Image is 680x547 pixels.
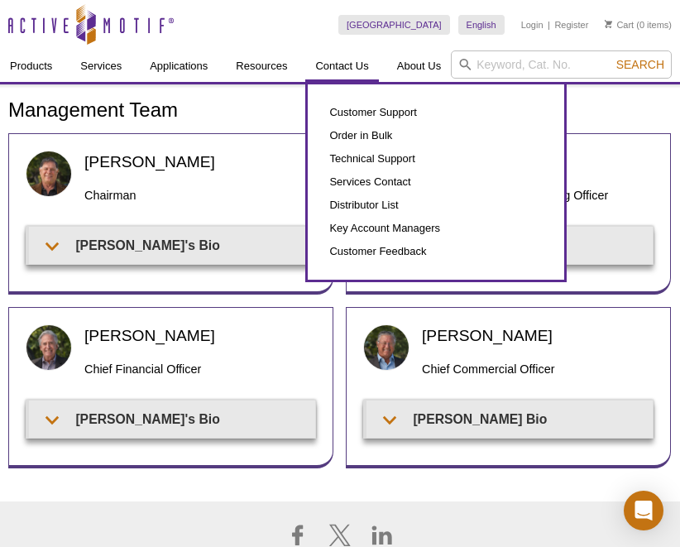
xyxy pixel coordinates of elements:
[324,124,548,147] a: Order in Bulk
[84,359,316,379] h3: Chief Financial Officer
[422,359,654,379] h3: Chief Commercial Officer
[324,170,548,194] a: Services Contact
[84,324,316,347] h2: [PERSON_NAME]
[605,15,672,35] li: (0 items)
[366,401,653,438] summary: [PERSON_NAME] Bio
[26,151,72,197] img: Joe Fernandez headshot
[458,15,505,35] a: English
[84,185,316,205] h3: Chairman
[363,324,409,371] img: Fritz Eibel headshot
[605,20,612,28] img: Your Cart
[422,324,654,347] h2: [PERSON_NAME]
[324,217,548,240] a: Key Account Managers
[554,19,588,31] a: Register
[338,15,450,35] a: [GEOGRAPHIC_DATA]
[624,491,663,530] div: Open Intercom Messenger
[324,194,548,217] a: Distributor List
[324,240,548,263] a: Customer Feedback
[451,50,672,79] input: Keyword, Cat. No.
[387,50,451,82] a: About Us
[548,15,550,35] li: |
[29,401,315,438] summary: [PERSON_NAME]'s Bio
[8,99,672,123] h1: Management Team
[305,50,378,82] a: Contact Us
[521,19,544,31] a: Login
[26,324,72,371] img: Patrick Yount headshot
[140,50,218,82] a: Applications
[70,50,132,82] a: Services
[29,227,315,264] summary: [PERSON_NAME]'s Bio
[226,50,297,82] a: Resources
[84,151,316,173] h2: [PERSON_NAME]
[616,58,664,71] span: Search
[611,57,669,72] button: Search
[324,147,548,170] a: Technical Support
[324,101,548,124] a: Customer Support
[605,19,634,31] a: Cart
